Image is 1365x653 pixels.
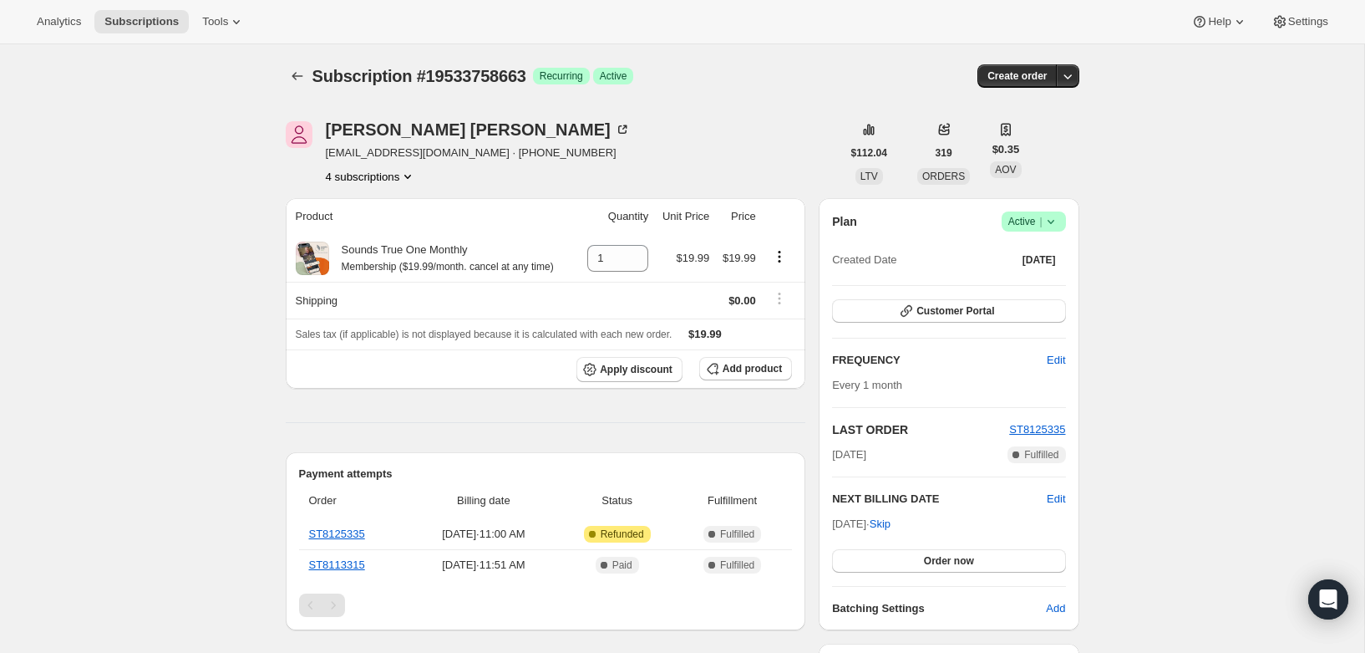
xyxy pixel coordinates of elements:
span: Fulfilled [720,528,754,541]
span: $19.99 [677,252,710,264]
a: ST8113315 [309,559,365,571]
span: $0.35 [992,141,1020,158]
nav: Pagination [299,594,793,617]
button: [DATE] [1012,248,1066,272]
span: [DATE] · 11:00 AM [415,526,551,543]
span: Every 1 month [832,379,902,391]
span: Recurring [540,69,583,83]
button: Apply discount [576,357,682,382]
th: Quantity [577,198,653,235]
th: Order [299,482,411,519]
span: $19.99 [688,328,722,340]
th: Price [714,198,760,235]
span: 319 [936,146,952,160]
span: $112.04 [851,146,887,160]
button: Create order [977,64,1057,88]
button: $112.04 [841,141,897,165]
button: Skip [860,511,901,538]
span: Billing date [415,492,551,509]
div: Sounds True One Monthly [329,242,554,275]
span: | [1039,215,1042,228]
span: LTV [860,171,878,182]
span: Fulfilled [1024,448,1058,462]
button: Tools [192,10,255,33]
button: ST8125335 [1009,421,1065,438]
span: Apply discount [600,363,672,376]
span: Tools [202,15,228,28]
h2: Payment attempts [299,466,793,482]
span: Settings [1288,15,1328,28]
div: Open Intercom Messenger [1308,579,1348,620]
span: [DATE] · 11:51 AM [415,557,551,574]
th: Product [286,198,578,235]
span: ORDERS [922,171,965,182]
span: Create order [987,69,1047,83]
span: Fulfilled [720,559,754,572]
small: Membership ($19.99/month. cancel at any time) [342,261,554,273]
button: Customer Portal [832,299,1065,323]
span: Order now [924,554,974,568]
button: Order now [832,549,1065,573]
span: Analytics [37,15,81,28]
span: Skip [870,516,891,533]
button: Shipping actions [766,289,793,308]
span: Edit [1047,352,1065,369]
span: Subscription #19533758663 [312,67,526,85]
a: ST8125335 [309,528,365,540]
button: Add [1036,595,1075,622]
span: [DATE] [1022,253,1056,267]
button: Subscriptions [286,64,309,88]
span: Add product [723,362,782,375]
button: Product actions [326,168,417,185]
span: Help [1208,15,1231,28]
span: $0.00 [728,294,756,307]
span: Sales tax (if applicable) is not displayed because it is calculated with each new order. [296,329,672,340]
span: Paid [612,559,632,572]
h6: Batching Settings [832,600,1046,617]
h2: LAST ORDER [832,421,1009,438]
span: Add [1046,600,1065,617]
span: Theresa Jelderks [286,121,312,148]
span: [EMAIL_ADDRESS][DOMAIN_NAME] · [PHONE_NUMBER] [326,145,631,161]
button: Analytics [27,10,91,33]
div: [PERSON_NAME] [PERSON_NAME] [326,121,631,138]
span: Refunded [601,528,644,541]
span: Subscriptions [104,15,179,28]
button: Add product [699,357,792,380]
button: Edit [1037,347,1075,374]
span: Fulfillment [682,492,782,509]
button: Help [1181,10,1257,33]
span: [DATE] [832,446,866,463]
button: 319 [926,141,962,165]
span: $19.99 [723,252,756,264]
th: Shipping [286,282,578,319]
button: Settings [1261,10,1338,33]
button: Product actions [766,247,793,266]
h2: Plan [832,213,857,230]
span: [DATE] · [832,518,891,530]
h2: NEXT BILLING DATE [832,491,1047,508]
span: Active [1008,213,1059,230]
span: Active [600,69,627,83]
img: product img [296,242,329,275]
span: AOV [995,164,1016,176]
button: Subscriptions [94,10,189,33]
span: Customer Portal [916,304,994,318]
a: ST8125335 [1009,423,1065,436]
th: Unit Price [653,198,714,235]
button: Edit [1047,491,1065,508]
span: Status [561,492,672,509]
h2: FREQUENCY [832,352,1047,369]
span: Created Date [832,252,896,268]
